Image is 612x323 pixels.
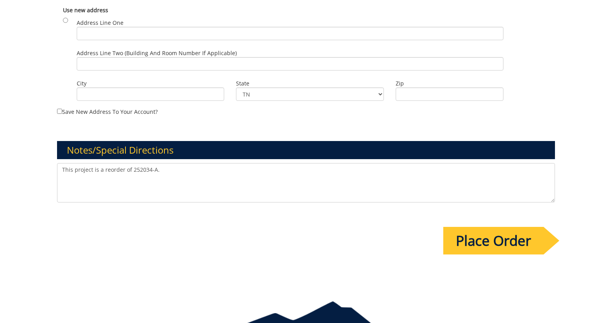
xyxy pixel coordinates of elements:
[77,87,225,101] input: City
[77,27,503,40] input: Address Line One
[57,163,555,202] textarea: This project is a reorder of 252034-A.
[396,80,503,87] label: Zip
[77,57,503,71] input: Address Line Two (Building and Room Number if applicable)
[443,227,544,254] input: Place Order
[77,19,503,40] label: Address Line One
[57,109,62,114] input: Save new address to your account?
[63,6,108,14] b: Use new address
[57,141,555,159] h3: Notes/Special Directions
[236,80,384,87] label: State
[77,80,225,87] label: City
[396,87,503,101] input: Zip
[77,49,503,71] label: Address Line Two (Building and Room Number if applicable)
